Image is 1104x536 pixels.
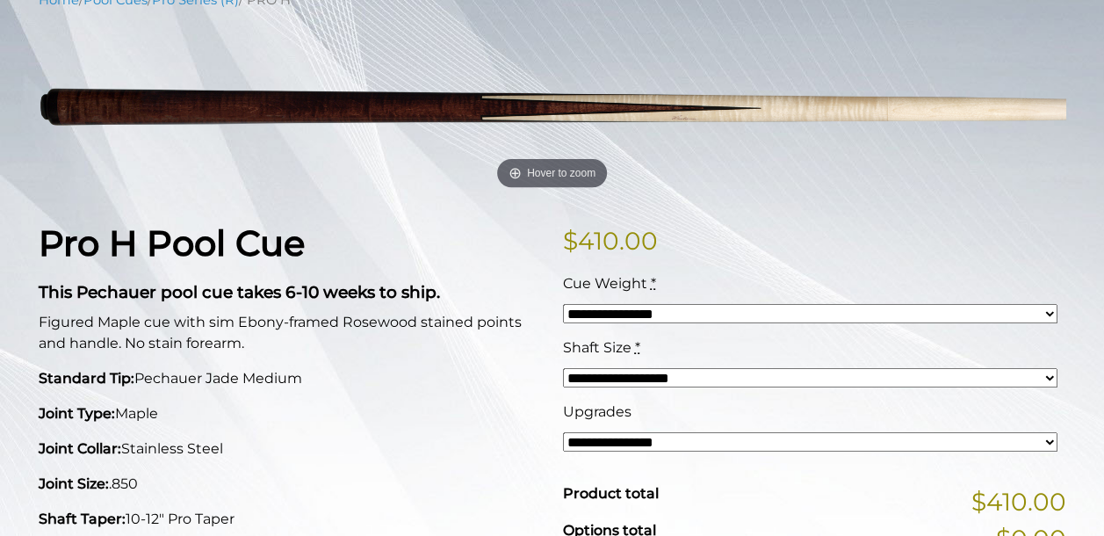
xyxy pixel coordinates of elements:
[39,403,542,424] p: Maple
[651,275,656,292] abbr: required
[39,370,134,387] strong: Standard Tip:
[39,312,542,354] p: Figured Maple cue with sim Ebony-framed Rosewood stained points and handle. No stain forearm.
[39,438,542,460] p: Stainless Steel
[635,339,640,356] abbr: required
[563,485,659,502] span: Product total
[39,475,109,492] strong: Joint Size:
[563,275,647,292] span: Cue Weight
[563,339,631,356] span: Shaft Size
[39,474,542,495] p: .850
[563,226,658,256] bdi: 410.00
[39,368,542,389] p: Pechauer Jade Medium
[563,403,631,420] span: Upgrades
[39,405,115,422] strong: Joint Type:
[39,23,1066,194] img: PRO-H.png
[39,282,440,302] strong: This Pechauer pool cue takes 6-10 weeks to ship.
[563,226,578,256] span: $
[39,221,305,264] strong: Pro H Pool Cue
[39,440,121,457] strong: Joint Collar:
[39,509,542,530] p: 10-12" Pro Taper
[39,23,1066,194] a: Hover to zoom
[39,511,126,527] strong: Shaft Taper:
[971,483,1066,520] span: $410.00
